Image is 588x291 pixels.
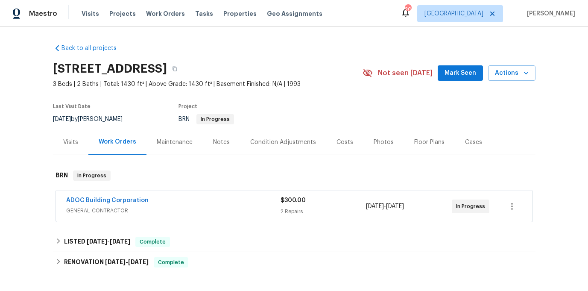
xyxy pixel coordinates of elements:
[197,117,233,122] span: In Progress
[178,116,234,122] span: BRN
[63,138,78,147] div: Visits
[336,138,353,147] div: Costs
[223,9,257,18] span: Properties
[109,9,136,18] span: Projects
[53,80,363,88] span: 3 Beds | 2 Baths | Total: 1430 ft² | Above Grade: 1430 ft² | Basement Finished: N/A | 1993
[157,138,193,147] div: Maintenance
[87,238,130,244] span: -
[53,104,91,109] span: Last Visit Date
[82,9,99,18] span: Visits
[488,65,535,81] button: Actions
[213,138,230,147] div: Notes
[99,138,136,146] div: Work Orders
[167,61,182,76] button: Copy Address
[405,5,411,14] div: 20
[250,138,316,147] div: Condition Adjustments
[178,104,197,109] span: Project
[438,65,483,81] button: Mark Seen
[53,116,71,122] span: [DATE]
[374,138,394,147] div: Photos
[465,138,482,147] div: Cases
[53,44,135,53] a: Back to all projects
[146,9,185,18] span: Work Orders
[29,9,57,18] span: Maestro
[66,197,149,203] a: ADOC Building Corporation
[53,114,133,124] div: by [PERSON_NAME]
[386,203,404,209] span: [DATE]
[281,197,306,203] span: $300.00
[445,68,476,79] span: Mark Seen
[424,9,483,18] span: [GEOGRAPHIC_DATA]
[110,238,130,244] span: [DATE]
[66,206,281,215] span: GENERAL_CONTRACTOR
[136,238,169,246] span: Complete
[53,65,167,73] h2: [STREET_ADDRESS]
[414,138,445,147] div: Floor Plans
[456,202,489,211] span: In Progress
[74,171,110,180] span: In Progress
[105,259,126,265] span: [DATE]
[128,259,149,265] span: [DATE]
[64,257,149,267] h6: RENOVATION
[281,207,366,216] div: 2 Repairs
[366,202,404,211] span: -
[524,9,575,18] span: [PERSON_NAME]
[53,252,535,273] div: RENOVATION [DATE]-[DATE]Complete
[56,170,68,181] h6: BRN
[53,162,535,189] div: BRN In Progress
[105,259,149,265] span: -
[64,237,130,247] h6: LISTED
[366,203,384,209] span: [DATE]
[378,69,433,77] span: Not seen [DATE]
[53,232,535,252] div: LISTED [DATE]-[DATE]Complete
[87,238,107,244] span: [DATE]
[267,9,322,18] span: Geo Assignments
[495,68,529,79] span: Actions
[155,258,187,267] span: Complete
[195,11,213,17] span: Tasks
